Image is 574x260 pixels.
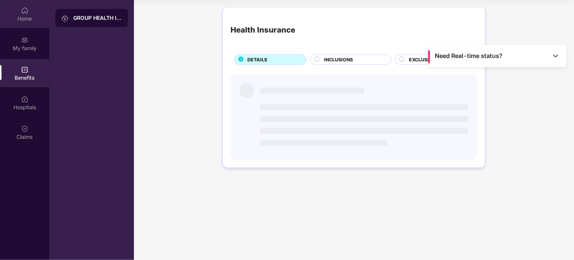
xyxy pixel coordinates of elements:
[247,56,267,63] span: DETAILS
[435,52,503,60] span: Need Real-time status?
[230,24,295,36] div: Health Insurance
[21,7,28,14] img: svg+xml;base64,PHN2ZyBpZD0iSG9tZSIgeG1sbnM9Imh0dHA6Ly93d3cudzMub3JnLzIwMDAvc3ZnIiB3aWR0aD0iMjAiIG...
[73,14,122,22] div: GROUP HEALTH INSURANCE
[552,52,559,59] img: Toggle Icon
[21,95,28,103] img: svg+xml;base64,PHN2ZyBpZD0iSG9zcGl0YWxzIiB4bWxucz0iaHR0cDovL3d3dy53My5vcmcvMjAwMC9zdmciIHdpZHRoPS...
[21,66,28,73] img: svg+xml;base64,PHN2ZyBpZD0iQmVuZWZpdHMiIHhtbG5zPSJodHRwOi8vd3d3LnczLm9yZy8yMDAwL3N2ZyIgd2lkdGg9Ij...
[61,15,69,22] img: svg+xml;base64,PHN2ZyB3aWR0aD0iMjAiIGhlaWdodD0iMjAiIHZpZXdCb3g9IjAgMCAyMCAyMCIgZmlsbD0ibm9uZSIgeG...
[324,56,353,63] span: INCLUSIONS
[21,125,28,132] img: svg+xml;base64,PHN2ZyBpZD0iQ2xhaW0iIHhtbG5zPSJodHRwOi8vd3d3LnczLm9yZy8yMDAwL3N2ZyIgd2lkdGg9IjIwIi...
[409,56,439,63] span: EXCLUSIONS
[21,36,28,44] img: svg+xml;base64,PHN2ZyB3aWR0aD0iMjAiIGhlaWdodD0iMjAiIHZpZXdCb3g9IjAgMCAyMCAyMCIgZmlsbD0ibm9uZSIgeG...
